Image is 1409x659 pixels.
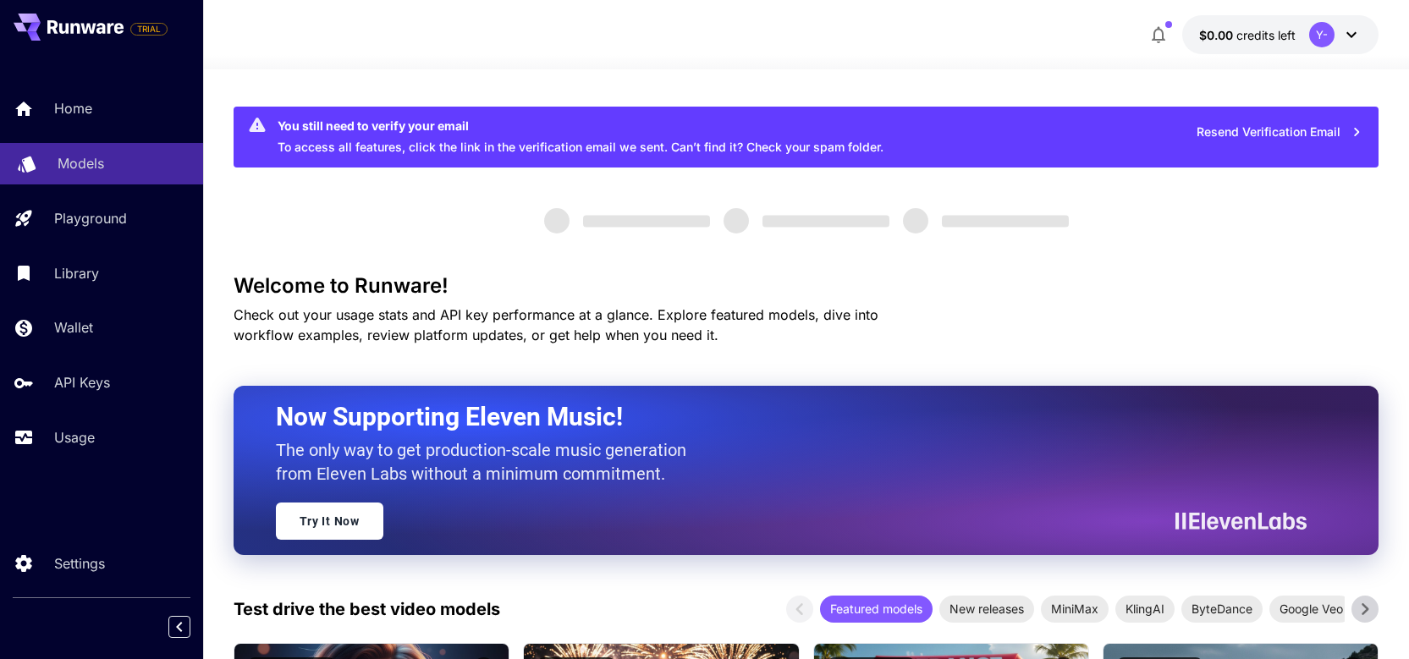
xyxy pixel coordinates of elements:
[1269,600,1353,618] span: Google Veo
[168,616,190,638] button: Collapse sidebar
[54,372,110,393] p: API Keys
[181,612,203,642] div: Collapse sidebar
[1041,600,1109,618] span: MiniMax
[1269,596,1353,623] div: Google Veo
[130,19,168,39] span: Add your payment card to enable full platform functionality.
[276,438,699,486] p: The only way to get production-scale music generation from Eleven Labs without a minimum commitment.
[1181,600,1263,618] span: ByteDance
[1041,596,1109,623] div: MiniMax
[939,596,1034,623] div: New releases
[1182,15,1379,54] button: $0.00Y-
[278,112,883,162] div: To access all features, click the link in the verification email we sent. Can’t find it? Check yo...
[1115,600,1175,618] span: KlingAI
[1199,26,1296,44] div: $0.00
[1236,28,1296,42] span: credits left
[54,427,95,448] p: Usage
[54,263,99,283] p: Library
[278,117,883,135] div: You still need to verify your email
[276,401,1295,433] h2: Now Supporting Eleven Music!
[1309,22,1335,47] div: Y-
[820,600,933,618] span: Featured models
[1181,596,1263,623] div: ByteDance
[54,317,93,338] p: Wallet
[54,98,92,118] p: Home
[820,596,933,623] div: Featured models
[1199,28,1236,42] span: $0.00
[939,600,1034,618] span: New releases
[54,553,105,574] p: Settings
[131,23,167,36] span: TRIAL
[1115,596,1175,623] div: KlingAI
[1187,115,1372,150] button: Resend Verification Email
[58,153,104,173] p: Models
[276,502,383,540] a: Try It Now
[234,596,500,622] p: Test drive the best video models
[234,306,878,343] span: Check out your usage stats and API key performance at a glance. Explore featured models, dive int...
[234,274,1379,298] h3: Welcome to Runware!
[54,208,127,228] p: Playground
